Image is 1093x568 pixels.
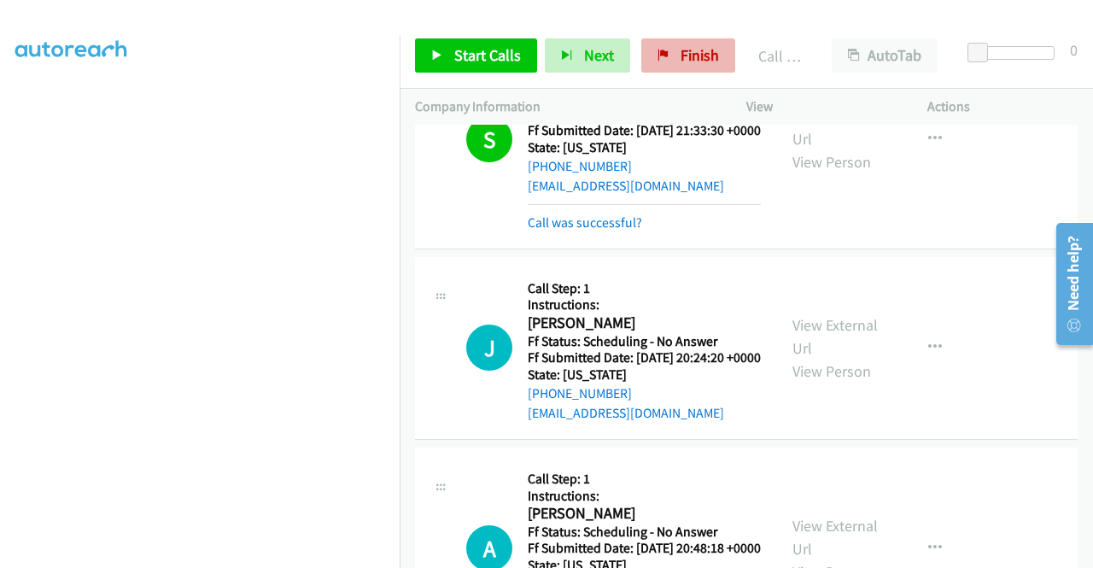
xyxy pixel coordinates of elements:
a: Start Calls [415,38,537,73]
a: View External Url [792,315,878,358]
a: [EMAIL_ADDRESS][DOMAIN_NAME] [528,405,724,421]
span: Next [584,45,614,65]
h5: Ff Submitted Date: [DATE] 21:33:30 +0000 [528,122,761,139]
div: The call is yet to be attempted [466,325,512,371]
div: Delay between calls (in seconds) [976,46,1055,60]
a: Finish [641,38,735,73]
p: Call Completed [758,44,801,67]
h5: Instructions: [528,488,762,505]
h5: Ff Submitted Date: [DATE] 20:48:18 +0000 [528,540,762,557]
h5: Ff Submitted Date: [DATE] 20:24:20 +0000 [528,349,761,366]
p: View [746,97,897,117]
a: View Person [792,361,871,381]
p: Actions [927,97,1078,117]
iframe: Resource Center [1044,216,1093,352]
button: Next [545,38,630,73]
p: Company Information [415,97,716,117]
span: Finish [681,45,719,65]
a: [PHONE_NUMBER] [528,158,632,174]
a: Call was successful? [528,214,642,231]
a: [PHONE_NUMBER] [528,385,632,401]
a: [EMAIL_ADDRESS][DOMAIN_NAME] [528,178,724,194]
h5: Instructions: [528,296,761,313]
a: View External Url [792,516,878,559]
button: AutoTab [832,38,938,73]
h5: State: [US_STATE] [528,366,761,384]
h2: [PERSON_NAME] [528,313,756,333]
h2: [PERSON_NAME] [528,504,756,524]
h5: Call Step: 1 [528,471,762,488]
h5: Ff Status: Scheduling - No Answer [528,524,762,541]
span: Start Calls [454,45,521,65]
h1: J [466,325,512,371]
h1: S [466,116,512,162]
h5: Call Step: 1 [528,280,761,297]
h5: Ff Status: Scheduling - No Answer [528,333,761,350]
h5: State: [US_STATE] [528,139,761,156]
a: View Person [792,152,871,172]
div: 0 [1070,38,1078,61]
